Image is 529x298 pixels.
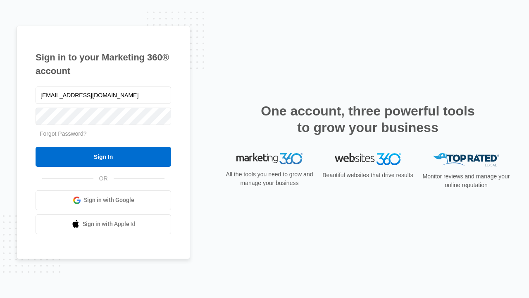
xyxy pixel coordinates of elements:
[223,170,316,187] p: All the tools you need to grow and manage your business
[258,103,477,136] h2: One account, three powerful tools to grow your business
[93,174,114,183] span: OR
[36,214,171,234] a: Sign in with Apple Id
[36,50,171,78] h1: Sign in to your Marketing 360® account
[433,153,499,167] img: Top Rated Local
[335,153,401,165] img: Websites 360
[36,147,171,167] input: Sign In
[83,220,136,228] span: Sign in with Apple Id
[322,171,414,180] p: Beautiful websites that drive results
[36,87,171,104] input: Email
[36,190,171,210] a: Sign in with Google
[40,130,87,137] a: Forgot Password?
[84,196,134,204] span: Sign in with Google
[420,172,512,190] p: Monitor reviews and manage your online reputation
[236,153,303,165] img: Marketing 360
